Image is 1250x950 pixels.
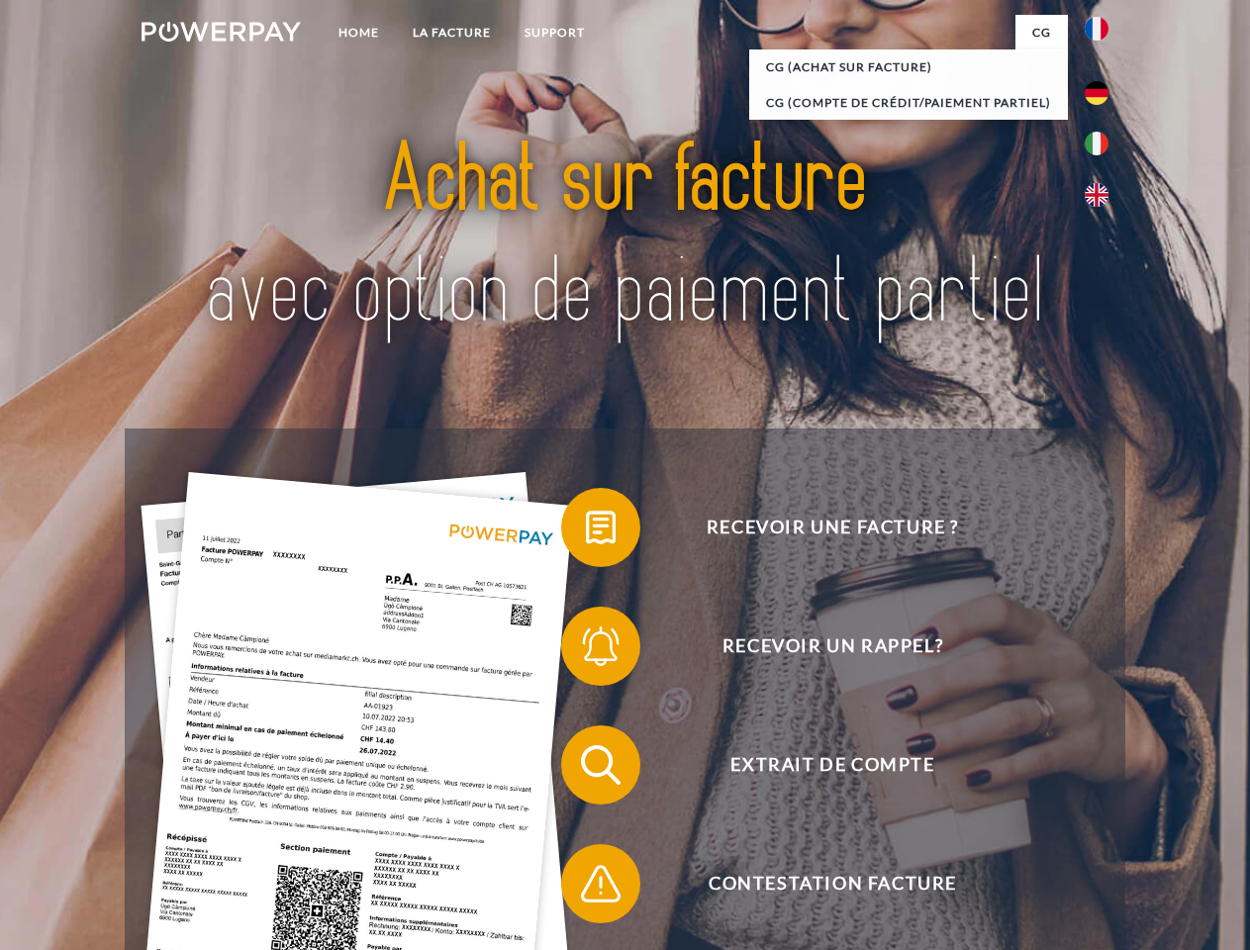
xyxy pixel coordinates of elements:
[576,859,625,908] img: qb_warning.svg
[749,49,1068,85] a: CG (achat sur facture)
[749,85,1068,121] a: CG (Compte de crédit/paiement partiel)
[1085,132,1108,155] img: it
[1085,17,1108,41] img: fr
[590,488,1075,567] span: Recevoir une facture ?
[508,15,602,50] a: Support
[561,488,1076,567] button: Recevoir une facture ?
[1085,183,1108,207] img: en
[561,607,1076,686] button: Recevoir un rappel?
[1085,81,1108,105] img: de
[561,725,1076,805] button: Extrait de compte
[576,740,625,790] img: qb_search.svg
[189,95,1061,379] img: title-powerpay_fr.svg
[322,15,396,50] a: Home
[142,22,301,42] img: logo-powerpay-white.svg
[576,621,625,671] img: qb_bell.svg
[576,503,625,552] img: qb_bill.svg
[396,15,508,50] a: LA FACTURE
[590,725,1075,805] span: Extrait de compte
[590,844,1075,923] span: Contestation Facture
[1015,15,1068,50] a: CG
[590,607,1075,686] span: Recevoir un rappel?
[561,844,1076,923] button: Contestation Facture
